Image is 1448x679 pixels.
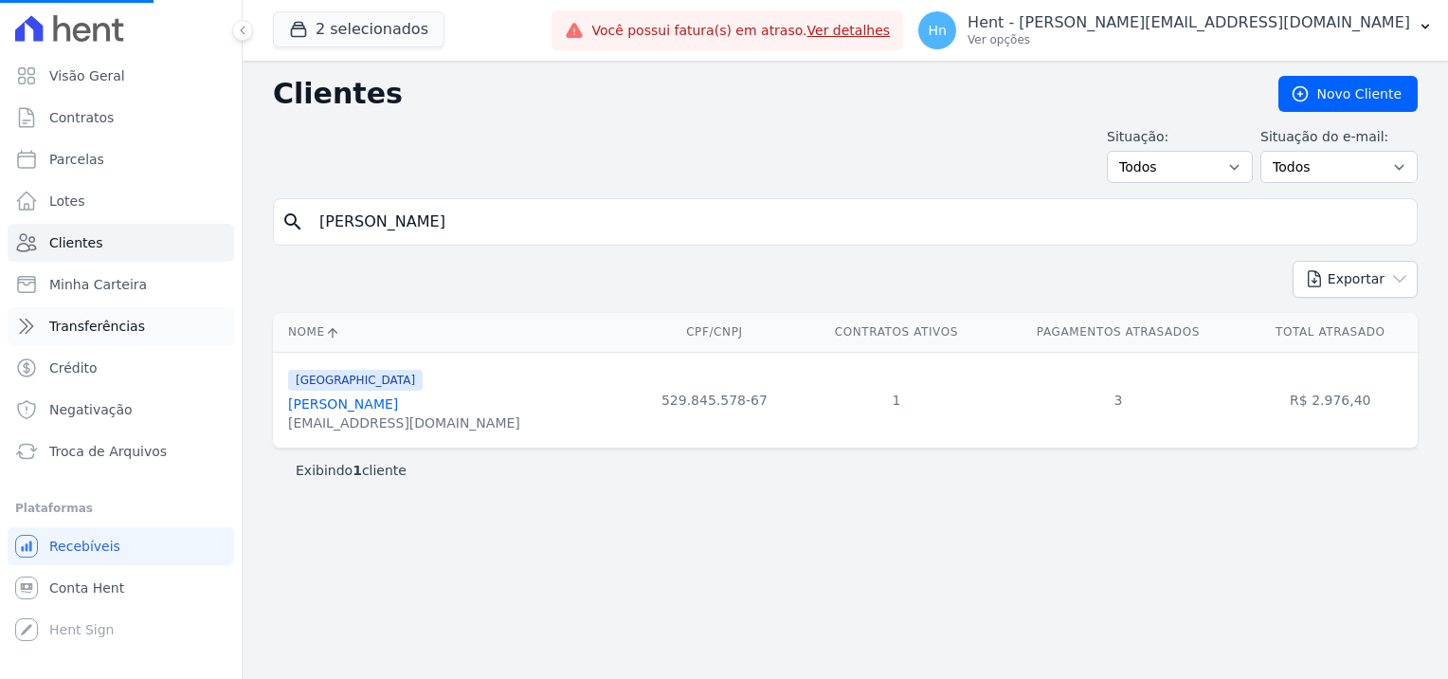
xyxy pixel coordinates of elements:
span: Transferências [49,317,145,336]
span: Clientes [49,233,102,252]
span: [GEOGRAPHIC_DATA] [288,370,423,391]
a: Transferências [8,307,234,345]
span: Parcelas [49,150,104,169]
td: 3 [993,352,1242,448]
span: Negativação [49,400,133,419]
a: Recebíveis [8,527,234,565]
th: Total Atrasado [1243,313,1418,352]
td: 1 [799,352,993,448]
th: Pagamentos Atrasados [993,313,1242,352]
a: Crédito [8,349,234,387]
th: Contratos Ativos [799,313,993,352]
span: Contratos [49,108,114,127]
button: Hn Hent - [PERSON_NAME][EMAIL_ADDRESS][DOMAIN_NAME] Ver opções [903,4,1448,57]
span: Crédito [49,358,98,377]
a: Parcelas [8,140,234,178]
label: Situação: [1107,127,1253,147]
a: Troca de Arquivos [8,432,234,470]
th: Nome [273,313,629,352]
input: Buscar por nome, CPF ou e-mail [308,203,1409,241]
a: Novo Cliente [1278,76,1418,112]
div: [EMAIL_ADDRESS][DOMAIN_NAME] [288,413,520,432]
a: Negativação [8,391,234,429]
span: Conta Hent [49,578,124,597]
td: R$ 2.976,40 [1243,352,1418,448]
span: Troca de Arquivos [49,442,167,461]
label: Situação do e-mail: [1260,127,1418,147]
span: Lotes [49,192,85,211]
i: search [281,211,304,233]
a: Contratos [8,99,234,137]
span: Você possui fatura(s) em atraso. [591,21,890,41]
button: 2 selecionados [273,11,444,47]
a: Conta Hent [8,569,234,607]
a: Lotes [8,182,234,220]
b: 1 [353,463,362,478]
a: Visão Geral [8,57,234,95]
span: Hn [928,24,946,37]
p: Ver opções [968,32,1410,47]
span: Minha Carteira [49,275,147,294]
a: Minha Carteira [8,266,234,303]
td: 529.845.578-67 [629,352,799,448]
a: Ver detalhes [807,23,891,38]
th: CPF/CNPJ [629,313,799,352]
div: Plataformas [15,497,226,520]
a: [PERSON_NAME] [288,396,398,412]
p: Hent - [PERSON_NAME][EMAIL_ADDRESS][DOMAIN_NAME] [968,13,1410,32]
a: Clientes [8,224,234,262]
h2: Clientes [273,77,1248,111]
span: Visão Geral [49,66,125,85]
span: Recebíveis [49,537,120,556]
button: Exportar [1293,261,1418,298]
p: Exibindo cliente [296,461,407,480]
